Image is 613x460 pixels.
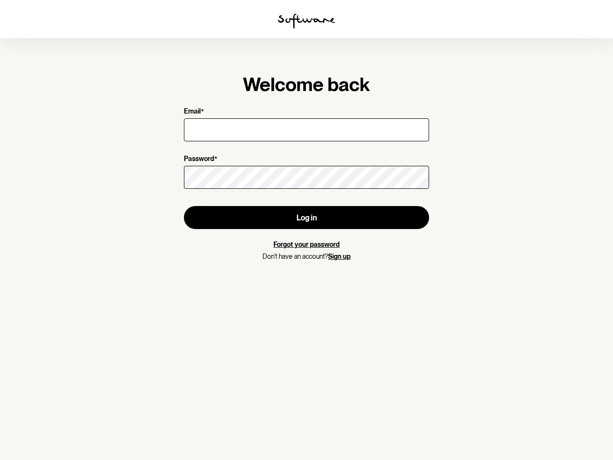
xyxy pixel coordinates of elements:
[184,253,429,261] p: Don't have an account?
[184,73,429,96] h1: Welcome back
[184,155,214,164] p: Password
[184,206,429,229] button: Log in
[184,107,201,116] p: Email
[328,253,351,260] a: Sign up
[278,13,335,29] img: software logo
[273,241,340,248] a: Forgot your password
